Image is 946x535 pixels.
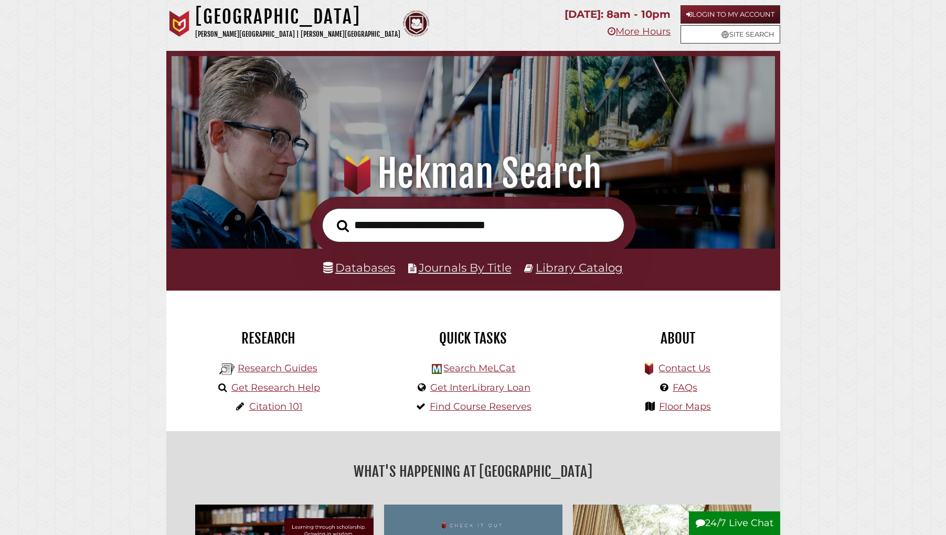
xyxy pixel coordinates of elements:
a: Floor Maps [659,401,711,412]
a: Site Search [681,25,780,44]
a: Library Catalog [536,261,623,274]
a: Get InterLibrary Loan [430,382,530,393]
h2: What's Happening at [GEOGRAPHIC_DATA] [174,459,772,484]
a: Get Research Help [231,382,320,393]
p: [PERSON_NAME][GEOGRAPHIC_DATA] | [PERSON_NAME][GEOGRAPHIC_DATA] [195,28,400,40]
img: Hekman Library Logo [219,361,235,377]
a: Databases [323,261,395,274]
img: Calvin Theological Seminary [403,10,429,37]
h1: Hekman Search [186,151,761,197]
h2: Quick Tasks [379,329,568,347]
a: More Hours [608,26,671,37]
a: Journals By Title [419,261,512,274]
button: Search [332,217,354,236]
a: Contact Us [658,362,710,374]
h1: [GEOGRAPHIC_DATA] [195,5,400,28]
a: Login to My Account [681,5,780,24]
a: Find Course Reserves [430,401,532,412]
a: Search MeLCat [443,362,515,374]
a: FAQs [673,382,697,393]
a: Research Guides [238,362,317,374]
h2: About [583,329,772,347]
i: Search [337,219,349,232]
img: Calvin University [166,10,193,37]
a: Citation 101 [249,401,303,412]
h2: Research [174,329,363,347]
img: Hekman Library Logo [432,364,442,374]
p: [DATE]: 8am - 10pm [565,5,671,24]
